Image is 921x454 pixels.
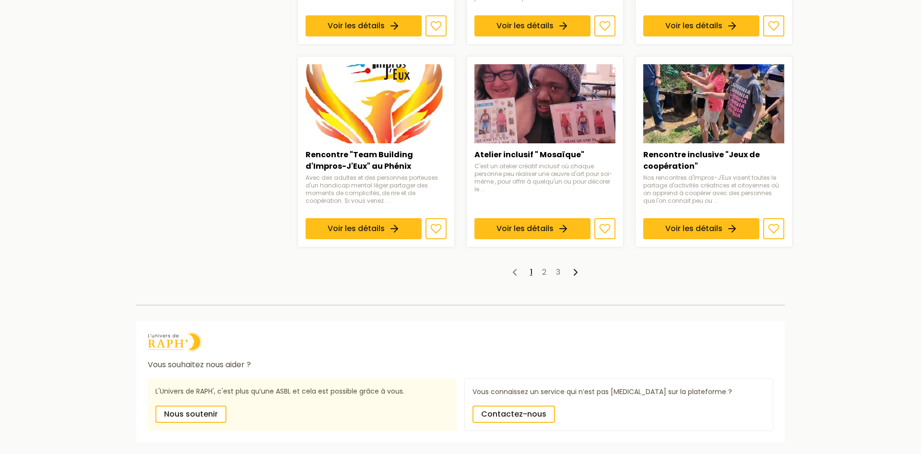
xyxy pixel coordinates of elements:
a: 2 [542,267,546,278]
span: Contactez-nous [481,408,546,420]
p: L'Univers de RAPH', c'est plus qu’une ASBL et cela est possible grâce à vous. [155,386,449,398]
a: Voir les détails [306,15,422,36]
button: Ajouter aux favoris [763,218,784,239]
a: Voir les détails [306,218,422,239]
a: Voir les détails [474,15,590,36]
button: Ajouter aux favoris [425,15,447,36]
a: 3 [556,267,560,278]
a: Voir les détails [643,218,759,239]
button: Ajouter aux favoris [594,15,615,36]
img: logo Univers de Raph [148,332,201,351]
a: Voir les détails [474,218,590,239]
button: Ajouter aux favoris [763,15,784,36]
button: Ajouter aux favoris [425,218,447,239]
span: Nous soutenir [164,408,218,420]
a: Voir les détails [643,15,759,36]
p: Vous souhaitez nous aider ? [148,359,773,371]
a: Contactez-nous [472,406,555,423]
p: Vous connaissez un service qui n’est pas [MEDICAL_DATA] sur la plateforme ? [472,386,765,398]
a: Nous soutenir [155,406,226,423]
a: 1 [530,267,532,278]
button: Ajouter aux favoris [594,218,615,239]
